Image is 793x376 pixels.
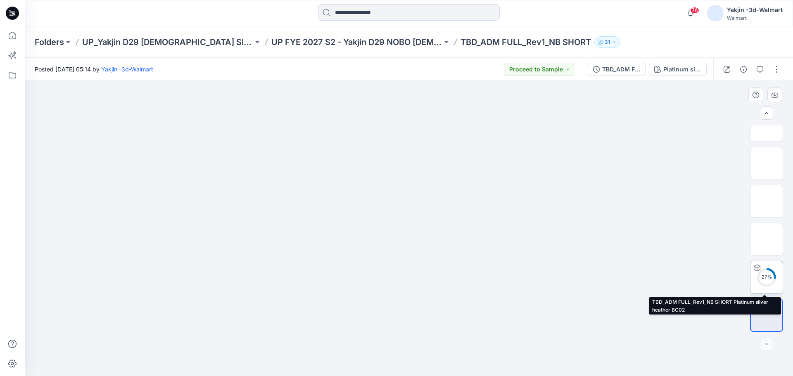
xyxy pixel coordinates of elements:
[737,63,750,76] button: Details
[35,36,64,48] a: Folders
[271,36,442,48] a: UP FYE 2027 S2 - Yakjin D29 NOBO [DEMOGRAPHIC_DATA] Sleepwear
[588,63,646,76] button: TBD_ADM FULL_Rev1_NB SHORT
[461,36,591,48] p: TBD_ADM FULL_Rev1_NB SHORT
[757,274,776,281] div: 27 %
[649,63,707,76] button: Platinum silver heather BC02
[663,65,701,74] div: Platinum silver heather BC02
[605,38,610,47] p: 31
[727,15,783,21] div: Walmart
[594,36,620,48] button: 31
[727,5,783,15] div: Yakjin -3d-Walmart
[690,7,699,14] span: 76
[101,66,153,73] a: Yakjin -3d-Walmart
[82,36,253,48] a: UP_Yakjin D29 [DEMOGRAPHIC_DATA] Sleep
[35,65,153,73] span: Posted [DATE] 05:14 by
[707,5,724,21] img: avatar
[602,65,640,74] div: TBD_ADM FULL_Rev1_NB SHORT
